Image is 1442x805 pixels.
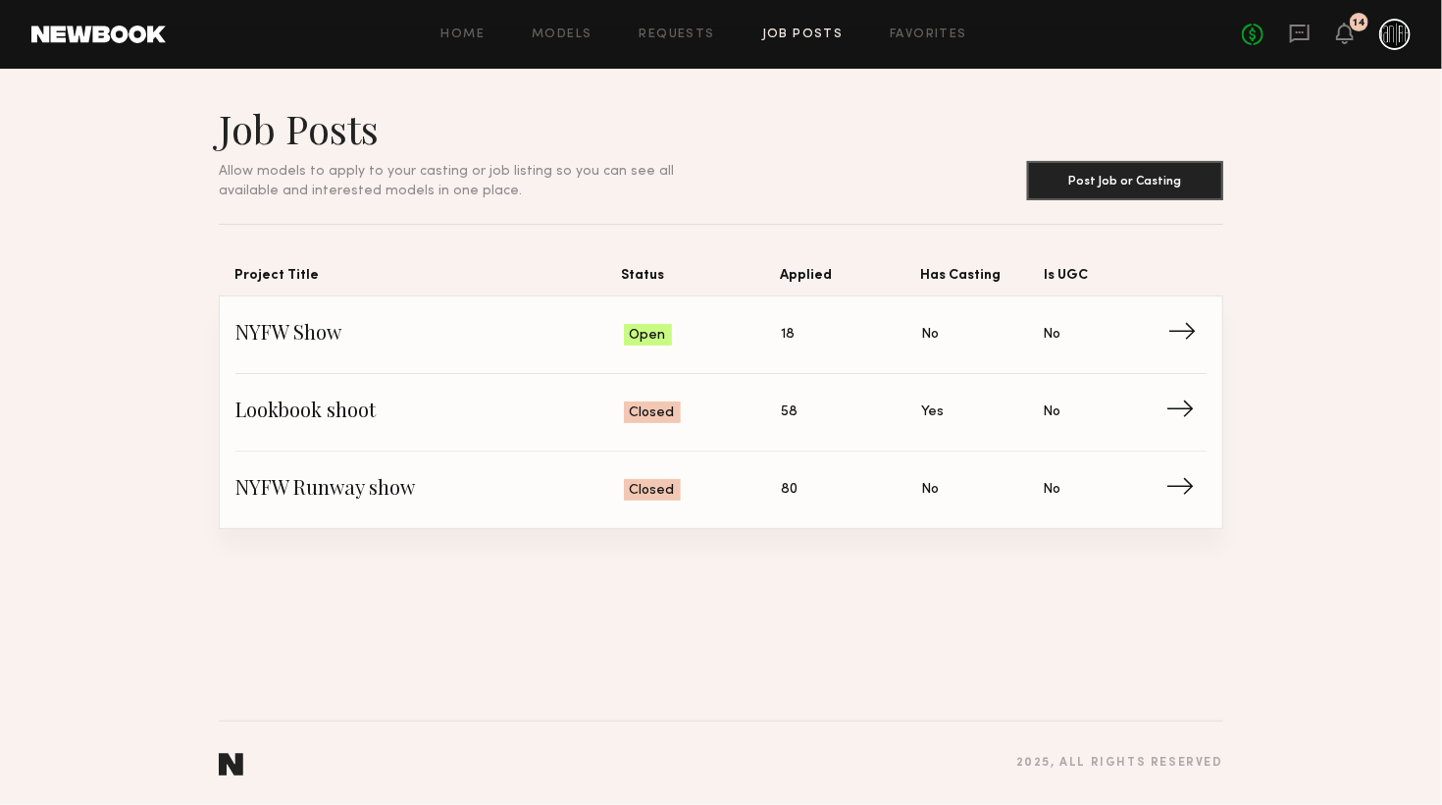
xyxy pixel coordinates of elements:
[1044,402,1061,423] span: No
[235,320,624,349] span: NYFW Show
[1016,757,1223,770] div: 2025 , all rights reserved
[219,104,721,153] h1: Job Posts
[781,402,798,423] span: 58
[1044,324,1061,346] span: No
[622,264,780,295] span: Status
[780,264,920,295] span: Applied
[235,296,1207,374] a: NYFW ShowOpen18NoNo→
[630,326,666,346] span: Open
[234,264,622,295] span: Project Title
[630,403,675,423] span: Closed
[1027,161,1223,200] button: Post Job or Casting
[1353,18,1365,28] div: 14
[1166,398,1207,427] span: →
[441,28,486,41] a: Home
[890,28,967,41] a: Favorites
[235,475,624,505] span: NYFW Runway show
[235,374,1207,452] a: Lookbook shootClosed58YesNo→
[1044,264,1167,295] span: Is UGC
[781,324,795,346] span: 18
[219,165,674,197] span: Allow models to apply to your casting or job listing so you can see all available and interested ...
[921,402,944,423] span: Yes
[235,398,624,427] span: Lookbook shoot
[1044,479,1061,501] span: No
[1168,320,1209,349] span: →
[640,28,715,41] a: Requests
[781,479,798,501] span: 80
[1166,475,1207,505] span: →
[532,28,592,41] a: Models
[235,452,1207,528] a: NYFW Runway showClosed80NoNo→
[920,264,1044,295] span: Has Casting
[630,481,675,501] span: Closed
[921,324,939,346] span: No
[762,28,844,41] a: Job Posts
[921,479,939,501] span: No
